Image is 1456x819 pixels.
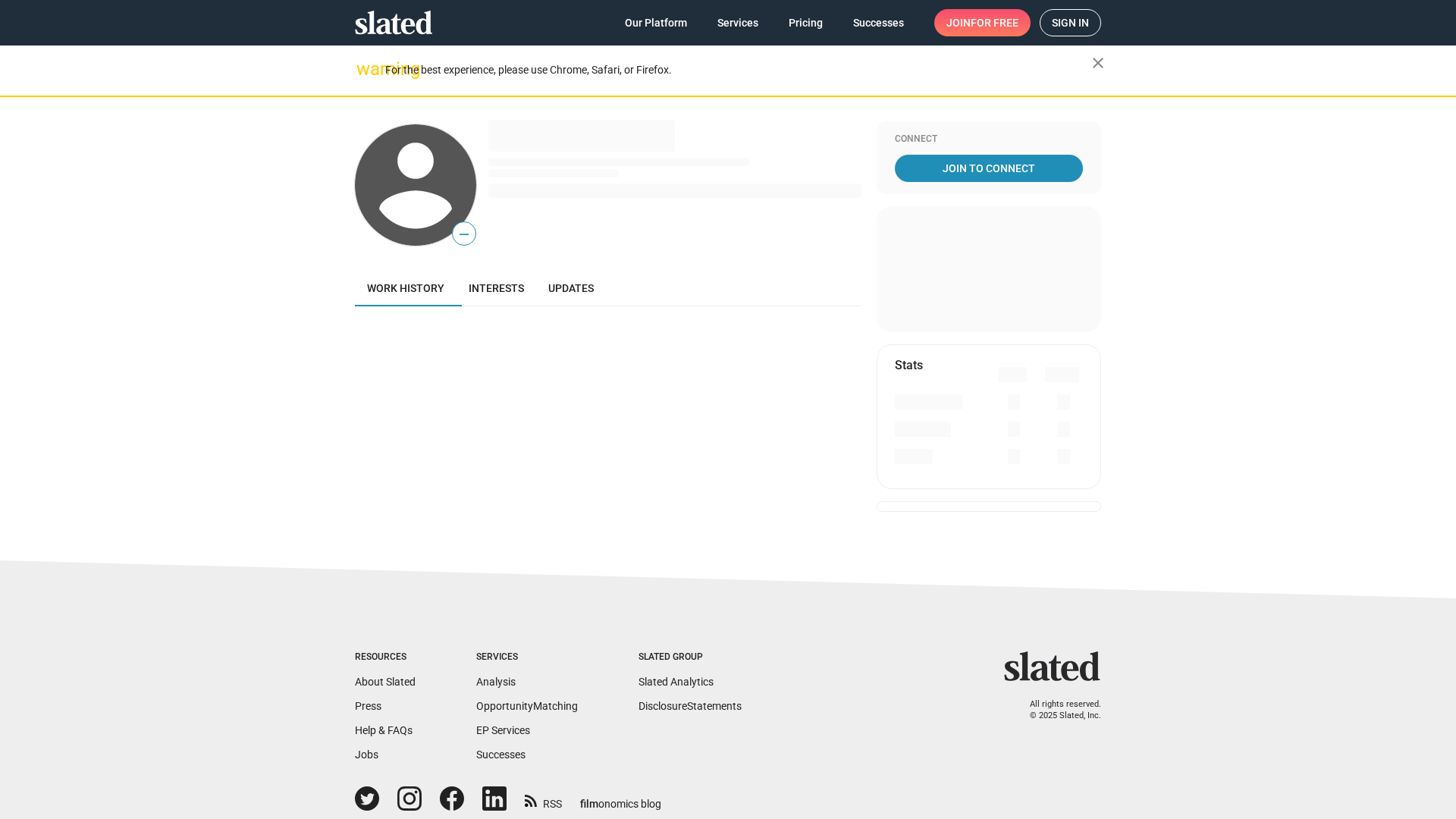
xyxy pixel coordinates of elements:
a: Services [705,9,770,36]
span: Services [717,9,758,36]
a: Analysis [476,676,516,688]
a: Pricing [777,9,835,36]
span: Sign in [1052,10,1089,36]
span: Join [946,9,1018,36]
span: for free [971,9,1018,36]
span: film [580,798,598,810]
a: Press [355,700,381,712]
span: Updates [548,282,594,294]
span: Our Platform [625,9,687,36]
span: Interests [469,282,524,294]
a: EP Services [476,724,530,736]
a: Interests [457,270,536,306]
div: Resources [355,651,416,664]
div: For the best experience, please use Chrome, Safari, or Firefox. [385,60,1092,80]
a: DisclosureStatements [639,700,742,712]
a: Jobs [355,748,378,761]
a: filmonomics blog [580,785,661,811]
div: Connect [895,133,1083,146]
p: All rights reserved. © 2025 Slated, Inc. [1014,699,1101,721]
a: Successes [841,9,916,36]
div: Slated Group [639,651,742,664]
span: Join To Connect [898,155,1080,182]
div: Services [476,651,578,664]
span: Successes [853,9,904,36]
mat-icon: close [1089,54,1107,72]
a: Updates [536,270,606,306]
a: About Slated [355,676,416,688]
a: Successes [476,748,526,761]
a: Help & FAQs [355,724,413,736]
a: Work history [355,270,457,306]
a: Joinfor free [934,9,1031,36]
a: Join To Connect [895,155,1083,182]
a: Sign in [1040,9,1101,36]
a: RSS [525,788,562,811]
span: Work history [367,282,444,294]
a: Slated Analytics [639,676,714,688]
mat-card-title: Stats [895,357,923,373]
a: Our Platform [613,9,699,36]
a: OpportunityMatching [476,700,578,712]
span: — [453,224,475,244]
mat-icon: warning [356,60,375,78]
span: Pricing [789,9,823,36]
